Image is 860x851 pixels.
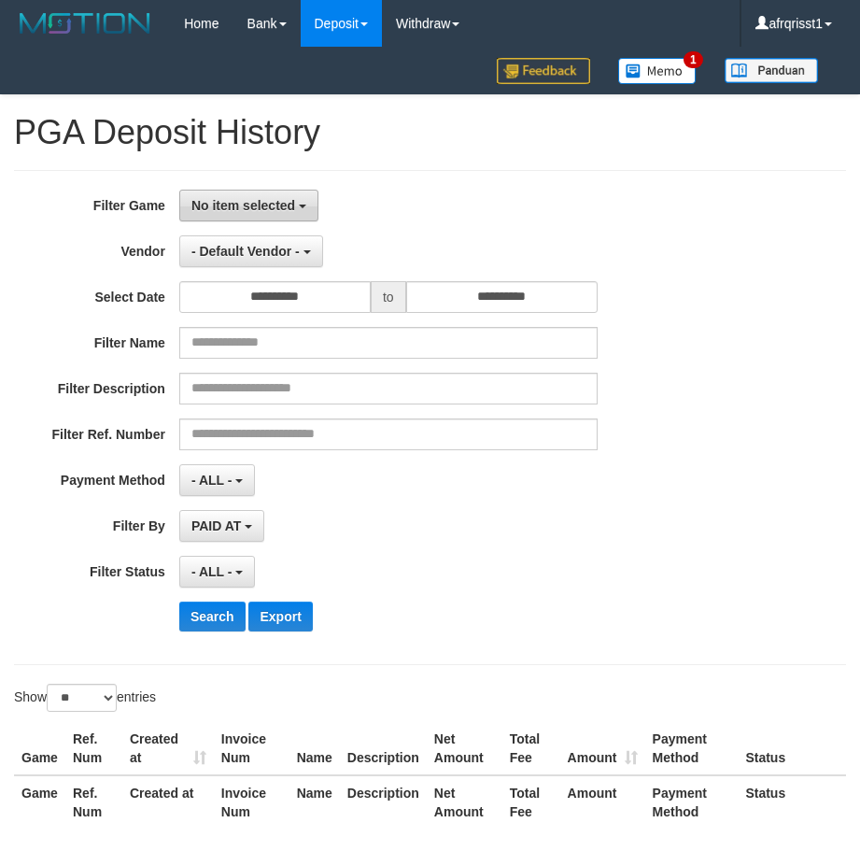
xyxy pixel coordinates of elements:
[427,775,502,829] th: Net Amount
[65,722,122,775] th: Ref. Num
[191,244,300,259] span: - Default Vendor -
[65,775,122,829] th: Ref. Num
[122,722,214,775] th: Created at
[618,58,697,84] img: Button%20Memo.svg
[560,722,645,775] th: Amount
[122,775,214,829] th: Created at
[289,775,340,829] th: Name
[47,684,117,712] select: Showentries
[340,775,427,829] th: Description
[179,602,246,631] button: Search
[289,722,340,775] th: Name
[14,722,65,775] th: Game
[427,722,502,775] th: Net Amount
[191,198,295,213] span: No item selected
[502,722,560,775] th: Total Fee
[684,51,703,68] span: 1
[248,602,312,631] button: Export
[179,190,318,221] button: No item selected
[738,722,846,775] th: Status
[502,775,560,829] th: Total Fee
[191,564,233,579] span: - ALL -
[371,281,406,313] span: to
[179,235,323,267] button: - Default Vendor -
[214,722,289,775] th: Invoice Num
[191,518,241,533] span: PAID AT
[14,684,156,712] label: Show entries
[14,9,156,37] img: MOTION_logo.png
[14,775,65,829] th: Game
[738,775,846,829] th: Status
[560,775,645,829] th: Amount
[191,473,233,488] span: - ALL -
[179,464,255,496] button: - ALL -
[179,556,255,588] button: - ALL -
[340,722,427,775] th: Description
[14,114,846,151] h1: PGA Deposit History
[214,775,289,829] th: Invoice Num
[604,47,711,94] a: 1
[645,722,739,775] th: Payment Method
[497,58,590,84] img: Feedback.jpg
[179,510,264,542] button: PAID AT
[725,58,818,83] img: panduan.png
[645,775,739,829] th: Payment Method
